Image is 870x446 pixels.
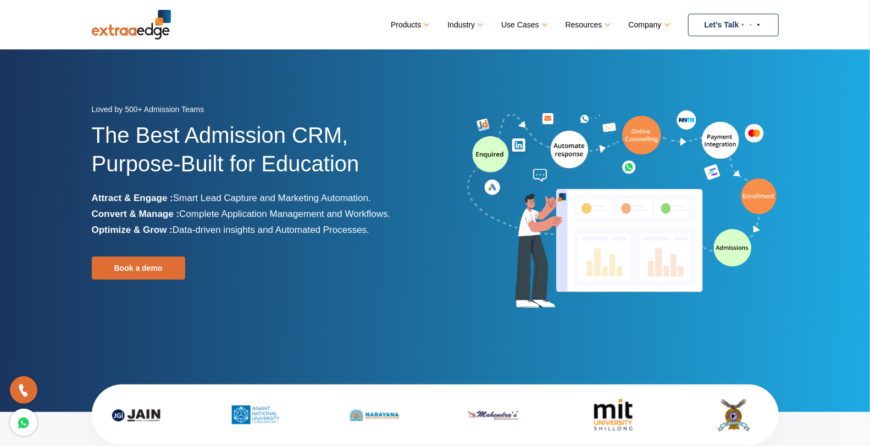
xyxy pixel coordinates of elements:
div: Loved by 500+ Admission Teams [92,102,427,121]
span: Data-driven insights and Automated Processes. [173,225,369,235]
b: Convert & Manage : [92,209,180,219]
a: Use Cases [501,17,546,33]
b: Optimize & Grow : [92,225,173,235]
img: admission-software-home-page-header [466,108,779,313]
h1: The Best Admission CRM, Purpose-Built for Education [92,121,427,190]
span: Complete Application Management and Workflows. [179,209,390,219]
span: Smart Lead Capture and Marketing Automation. [173,193,371,203]
a: Industry [447,17,482,33]
a: Let’s Talk [688,14,779,36]
a: Resources [566,17,609,33]
a: Company [629,17,669,33]
a: Products [391,17,428,33]
a: Book a demo [92,257,185,280]
b: Attract & Engage : [92,193,173,203]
